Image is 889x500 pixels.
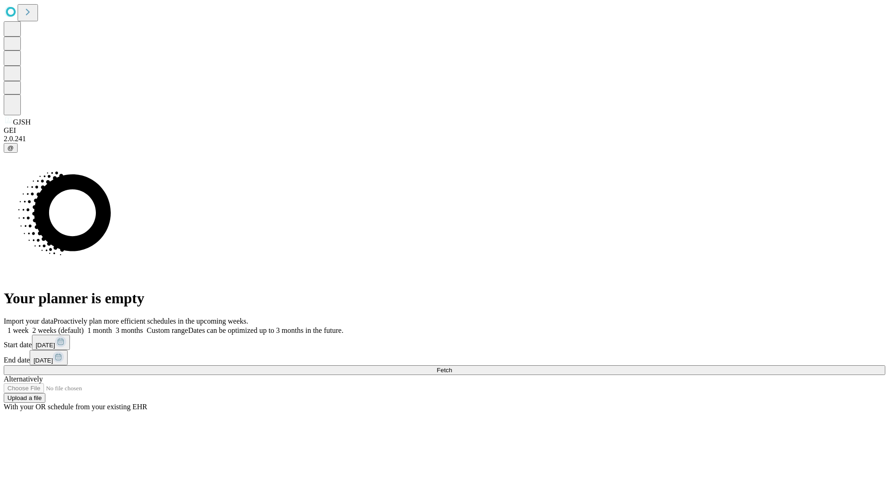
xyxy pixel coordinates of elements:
button: [DATE] [30,350,68,365]
h1: Your planner is empty [4,290,885,307]
span: Dates can be optimized up to 3 months in the future. [188,326,343,334]
span: Proactively plan more efficient schedules in the upcoming weeks. [54,317,248,325]
span: Alternatively [4,375,43,383]
span: 1 month [88,326,112,334]
div: GEI [4,126,885,135]
div: 2.0.241 [4,135,885,143]
span: 1 week [7,326,29,334]
div: Start date [4,335,885,350]
span: [DATE] [33,357,53,364]
span: Fetch [437,367,452,374]
span: With your OR schedule from your existing EHR [4,403,147,411]
span: GJSH [13,118,31,126]
span: Custom range [147,326,188,334]
span: @ [7,144,14,151]
span: Import your data [4,317,54,325]
span: 3 months [116,326,143,334]
span: 2 weeks (default) [32,326,84,334]
button: [DATE] [32,335,70,350]
button: Upload a file [4,393,45,403]
div: End date [4,350,885,365]
button: Fetch [4,365,885,375]
button: @ [4,143,18,153]
span: [DATE] [36,342,55,349]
